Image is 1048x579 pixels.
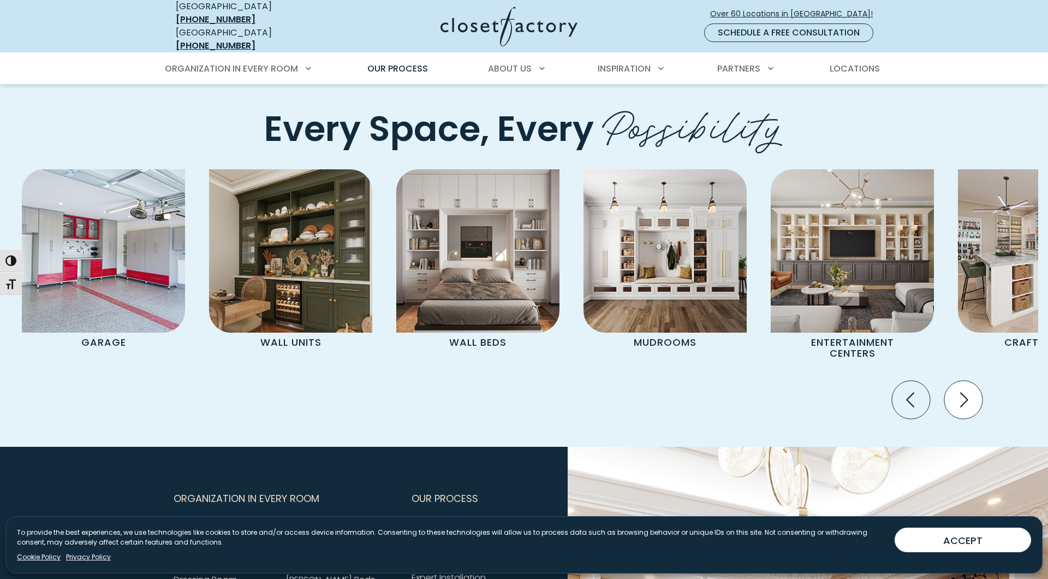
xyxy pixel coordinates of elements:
[497,104,594,154] span: Every
[412,485,517,512] button: Footer Subnav Button - Our Process
[22,169,185,333] img: Garage Cabinets
[710,4,882,23] a: Over 60 Locations in [GEOGRAPHIC_DATA]!
[66,552,111,562] a: Privacy Policy
[42,333,164,353] p: Garage
[229,333,352,353] p: Wall Units
[704,23,873,42] a: Schedule a Free Consultation
[176,13,255,26] a: [PHONE_NUMBER]
[440,7,577,46] img: Closet Factory Logo
[571,169,759,353] a: Mudroom Cabinets Mudrooms
[940,376,987,423] button: Next slide
[197,169,384,353] a: Wall unit Wall Units
[209,169,372,333] img: Wall unit
[604,333,726,353] p: Mudrooms
[10,169,197,353] a: Garage Cabinets Garage
[384,169,571,353] a: Wall Bed Wall Beds
[830,62,880,75] span: Locations
[416,333,539,353] p: Wall Beds
[710,8,882,20] span: Over 60 Locations in [GEOGRAPHIC_DATA]!
[396,169,559,333] img: Wall Bed
[583,169,747,333] img: Mudroom Cabinets
[602,91,784,155] span: Possibility
[176,26,334,52] div: [GEOGRAPHIC_DATA]
[598,62,651,75] span: Inspiration
[888,376,934,423] button: Previous slide
[17,552,61,562] a: Cookie Policy
[488,62,532,75] span: About Us
[165,62,298,75] span: Organization in Every Room
[717,62,760,75] span: Partners
[176,39,255,52] a: [PHONE_NUMBER]
[759,169,946,364] a: Entertainment Center Entertainment Centers
[174,485,398,512] button: Footer Subnav Button - Organization in Every Room
[367,62,428,75] span: Our Process
[174,485,319,512] span: Organization in Every Room
[895,528,1031,552] button: ACCEPT
[412,485,478,512] span: Our Process
[17,528,886,547] p: To provide the best experiences, we use technologies like cookies to store and/or access device i...
[157,54,891,84] nav: Primary Menu
[791,333,913,364] p: Entertainment Centers
[771,169,934,333] img: Entertainment Center
[264,104,489,154] span: Every Space,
